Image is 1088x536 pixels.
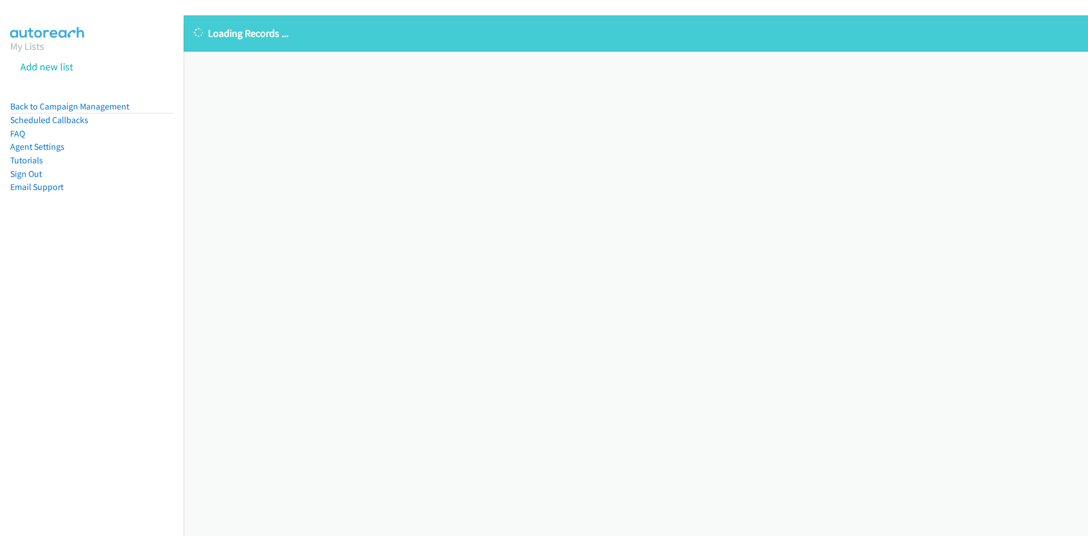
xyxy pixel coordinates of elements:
a: Add new list [20,60,73,73]
a: Tutorials [10,155,43,166]
p: Loading Records ... [194,26,1078,41]
a: Scheduled Callbacks [10,115,88,125]
a: Back to Campaign Management [10,101,129,112]
a: FAQ [10,128,25,139]
a: My Lists [10,40,44,53]
a: Sign Out [10,168,42,179]
a: Email Support [10,182,63,192]
a: Agent Settings [10,141,65,152]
